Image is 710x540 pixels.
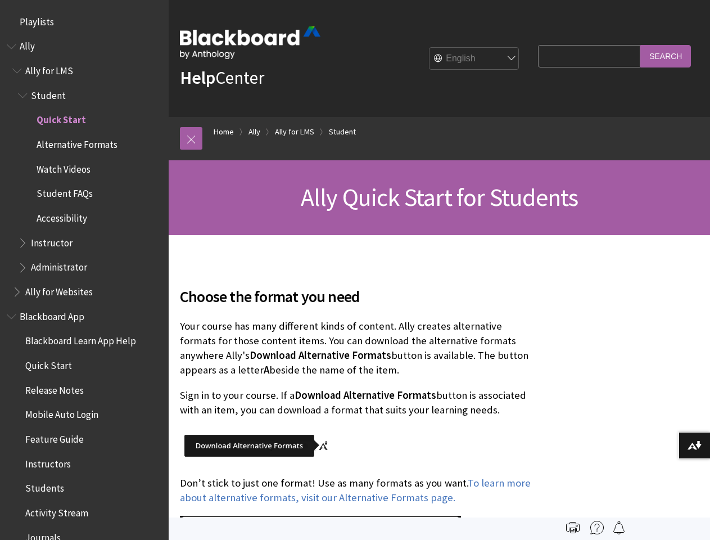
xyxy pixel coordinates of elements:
[7,37,162,301] nav: Book outline for Anthology Ally Help
[295,389,436,402] span: Download Alternative Formats
[590,521,604,534] img: More help
[640,45,691,67] input: Search
[37,111,86,126] span: Quick Start
[20,12,54,28] span: Playlists
[7,12,162,31] nav: Book outline for Playlists
[275,125,314,139] a: Ally for LMS
[31,86,66,101] span: Student
[180,476,531,505] a: To learn more about alternative formats, visit our Alternative Formats page.
[25,503,88,519] span: Activity Stream
[25,406,98,421] span: Mobile Auto Login
[25,381,84,396] span: Release Notes
[37,209,87,224] span: Accessibility
[31,233,73,249] span: Instructor
[248,125,260,139] a: Ally
[180,26,320,59] img: Blackboard by Anthology
[180,476,532,505] p: Don’t stick to just one format! Use as many formats as you want.
[37,184,93,200] span: Student FAQs
[180,66,215,89] strong: Help
[250,349,391,362] span: Download Alternative Formats
[25,479,64,494] span: Students
[20,37,35,52] span: Ally
[25,61,73,76] span: Ally for LMS
[214,125,234,139] a: Home
[301,182,578,213] span: Ally Quick Start for Students
[264,363,269,376] span: A
[25,332,136,347] span: Blackboard Learn App Help
[329,125,356,139] a: Student
[612,521,626,534] img: Follow this page
[31,258,87,273] span: Administrator
[37,160,91,175] span: Watch Videos
[180,428,335,463] img: Tab to the Download Alternative Formats button after the item name. Select the button to explore ...
[180,319,532,378] p: Your course has many different kinds of content. Ally creates alternative formats for those conte...
[20,307,84,322] span: Blackboard App
[25,282,93,298] span: Ally for Websites
[429,48,519,70] select: Site Language Selector
[25,356,72,371] span: Quick Start
[25,454,71,470] span: Instructors
[566,521,580,534] img: Print
[180,66,264,89] a: HelpCenter
[25,430,84,445] span: Feature Guide
[37,135,117,150] span: Alternative Formats
[180,285,532,308] span: Choose the format you need
[180,388,532,417] p: Sign in to your course. If a button is associated with an item, you can download a format that su...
